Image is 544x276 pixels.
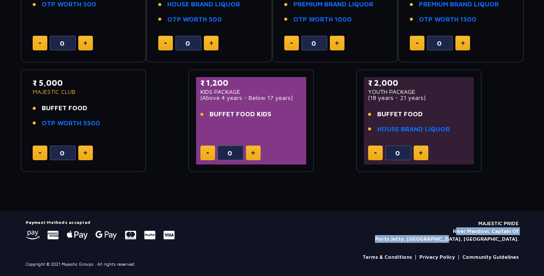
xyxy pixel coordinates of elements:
[209,41,213,45] img: plus
[200,89,302,95] p: KIDS PACKAGE
[39,152,41,154] img: minus
[42,103,87,113] span: BUFFET FOOD
[377,124,450,134] a: HOUSE BRAND LIQUOR
[377,109,423,119] span: BUFFET FOOD
[83,41,87,45] img: plus
[375,220,519,243] p: MAJESTIC PRIDE River Mandovi, Captain Of Ports Jetty, [GEOGRAPHIC_DATA], [GEOGRAPHIC_DATA].
[209,109,271,119] span: BUFFET FOOD KIDS
[206,152,209,154] img: minus
[200,95,302,101] p: (Above 4 years - Below 17 years)
[419,253,455,261] a: Privacy Policy
[33,89,135,95] p: MAJESTIC CLUB
[363,253,412,261] a: Terms & Conditions
[83,151,87,155] img: plus
[167,15,222,25] a: OTP WORTH 500
[164,43,167,44] img: minus
[42,118,100,128] a: OTP WORTH 5500
[461,41,465,45] img: plus
[39,43,41,44] img: minus
[368,77,470,89] p: ₹ 2,000
[335,41,339,45] img: plus
[290,43,293,44] img: minus
[26,220,175,225] h5: Payment Methods accepted
[419,151,423,155] img: plus
[462,253,519,261] a: Community Guidelines
[33,77,135,89] p: ₹ 5,000
[200,77,302,89] p: ₹ 1,200
[251,151,255,155] img: plus
[293,15,352,25] a: OTP WORTH 1000
[419,15,476,25] a: OTP WORTH 1500
[368,89,470,95] p: YOUTH PACKAGE
[416,43,418,44] img: minus
[26,261,135,267] p: Copyright © 2021 Majestic Groups . All rights reserved.
[374,152,377,154] img: minus
[368,95,470,101] p: (18 years - 21 years)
